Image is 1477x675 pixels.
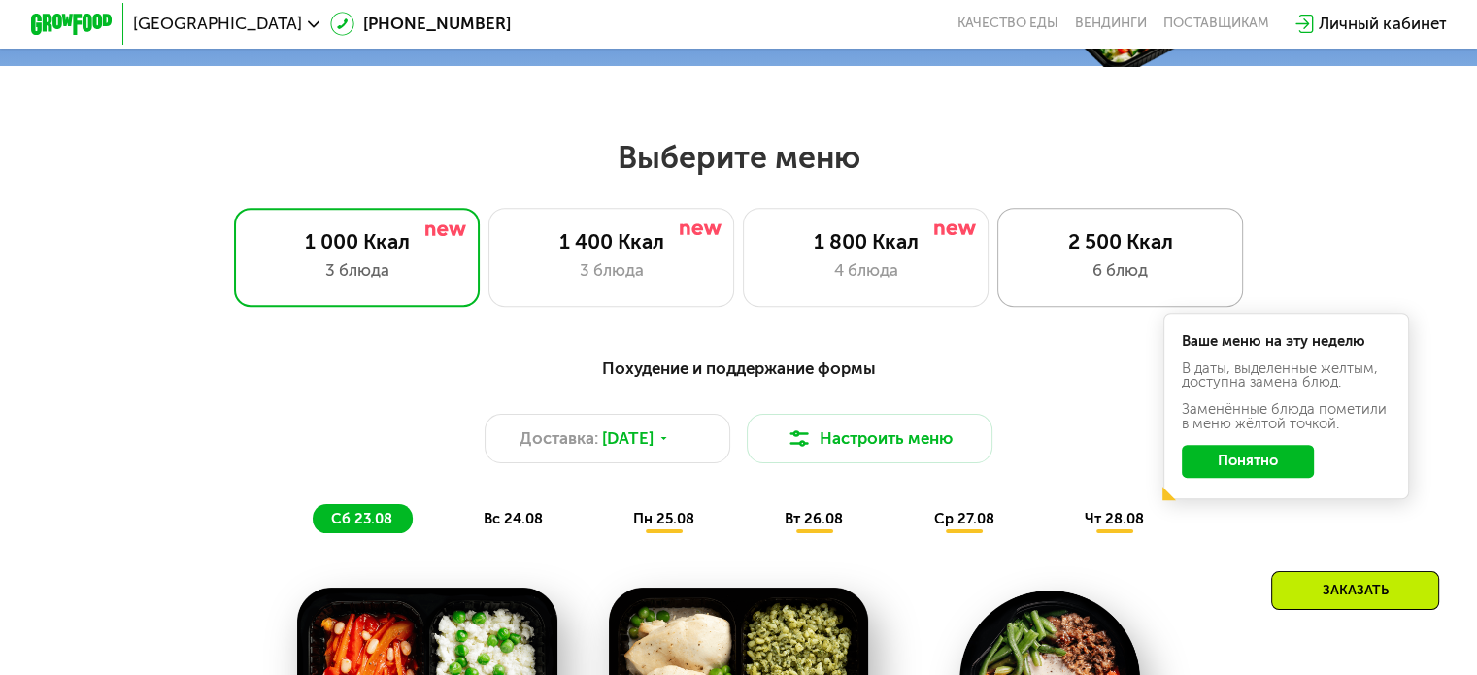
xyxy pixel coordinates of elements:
h2: Выберите меню [66,138,1412,177]
span: Доставка: [520,426,598,451]
div: Заказать [1271,571,1439,610]
button: Понятно [1182,445,1314,478]
a: Качество еды [957,16,1058,32]
div: 1 000 Ккал [255,229,458,253]
div: 1 800 Ккал [764,229,967,253]
div: 6 блюд [1019,258,1222,283]
div: Ваше меню на эту неделю [1182,334,1392,349]
div: 3 блюда [510,258,713,283]
span: вс 24.08 [483,510,542,527]
div: Похудение и поддержание формы [131,355,1346,381]
span: [DATE] [602,426,654,451]
span: ср 27.08 [933,510,993,527]
div: 2 500 Ккал [1019,229,1222,253]
span: пн 25.08 [633,510,694,527]
span: [GEOGRAPHIC_DATA] [133,16,302,32]
span: сб 23.08 [331,510,392,527]
div: Личный кабинет [1319,12,1446,36]
div: поставщикам [1163,16,1269,32]
button: Настроить меню [747,414,993,463]
span: вт 26.08 [785,510,843,527]
div: 4 блюда [764,258,967,283]
div: Заменённые блюда пометили в меню жёлтой точкой. [1182,402,1392,431]
div: 1 400 Ккал [510,229,713,253]
div: 3 блюда [255,258,458,283]
a: Вендинги [1075,16,1147,32]
span: чт 28.08 [1085,510,1144,527]
div: В даты, выделенные желтым, доступна замена блюд. [1182,361,1392,390]
a: [PHONE_NUMBER] [330,12,511,36]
